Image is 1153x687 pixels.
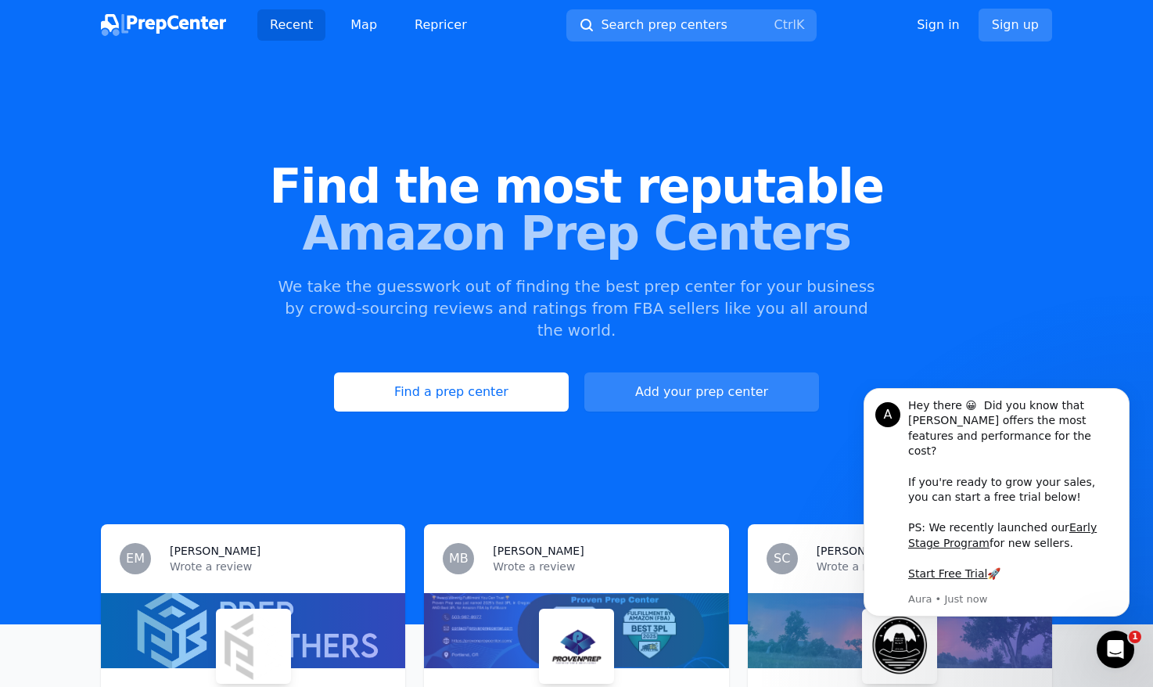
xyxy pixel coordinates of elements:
a: Sign up [979,9,1052,41]
h3: [PERSON_NAME] [493,543,584,559]
a: Map [338,9,390,41]
kbd: Ctrl [774,17,796,32]
p: Wrote a review [817,559,1033,574]
iframe: Intercom live chat [1097,631,1134,668]
p: We take the guesswork out of finding the best prep center for your business by crowd-sourcing rev... [276,275,877,341]
img: Proven Prep [542,612,611,681]
a: Recent [257,9,325,41]
img: Wild West Prep & Ship [865,612,934,681]
span: Find the most reputable [25,163,1128,210]
span: Amazon Prep Centers [25,210,1128,257]
button: Search prep centersCtrlK [566,9,817,41]
span: EM [126,552,145,565]
a: Find a prep center [334,372,569,412]
a: Add your prep center [584,372,819,412]
span: SC [774,552,790,565]
p: Wrote a review [170,559,386,574]
a: Sign in [917,16,960,34]
h3: [PERSON_NAME] [817,543,907,559]
kbd: K [796,17,805,32]
span: Search prep centers [601,16,727,34]
h3: [PERSON_NAME] [170,543,260,559]
span: 1 [1129,631,1141,643]
p: Wrote a review [493,559,709,574]
a: Repricer [402,9,480,41]
img: PrepCenter [101,14,226,36]
iframe: Intercom notifications message [840,379,1153,645]
span: MB [449,552,469,565]
img: Prep Brothers [219,612,288,681]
